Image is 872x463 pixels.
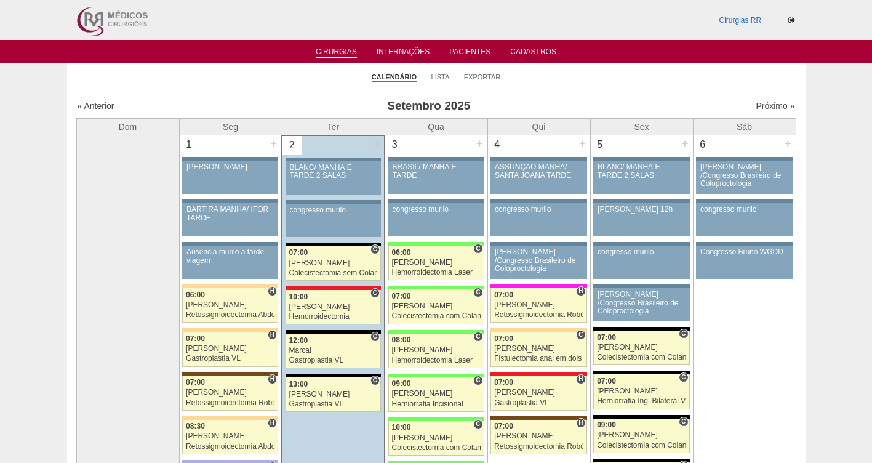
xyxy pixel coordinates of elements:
span: Consultório [473,244,482,254]
div: Key: Blanc [286,330,381,334]
div: Key: Pro Matre [490,284,586,288]
span: 06:00 [392,248,411,257]
div: Key: Santa Joana [182,372,278,376]
a: Cadastros [510,47,556,60]
div: + [680,135,690,151]
span: 07:00 [494,334,513,343]
div: Key: Blanc [593,327,689,331]
th: Sáb [693,118,796,135]
div: Herniorrafia Incisional [392,400,481,408]
span: 07:00 [494,378,513,387]
div: Marcal [289,347,378,355]
a: C 10:00 [PERSON_NAME] Colecistectomia com Colangiografia VL [388,421,484,456]
a: C 07:00 [PERSON_NAME] Fistulectomia anal em dois tempos [490,332,586,366]
span: Consultório [473,288,482,297]
span: 07:00 [494,291,513,299]
div: Key: Brasil [388,242,484,246]
span: 07:00 [597,377,616,385]
div: Key: Blanc [286,243,381,246]
span: 13:00 [289,380,308,389]
a: Calendário [372,73,417,82]
div: Retossigmoidectomia Robótica [186,399,274,407]
span: Hospital [576,418,585,428]
a: BLANC/ MANHÃ E TARDE 2 SALAS [286,161,381,195]
a: Lista [431,73,450,81]
div: Key: Aviso [696,242,792,246]
div: + [783,135,793,151]
a: C 07:00 [PERSON_NAME] Herniorrafia Ing. Bilateral VL [593,374,689,409]
a: Pacientes [449,47,490,60]
div: Key: Bartira [182,284,278,288]
div: congresso murilo [393,206,480,214]
div: Key: Bartira [182,328,278,332]
a: C 07:00 [PERSON_NAME] Colecistectomia com Colangiografia VL [593,331,689,365]
div: [PERSON_NAME] /Congresso Brasileiro de Coloproctologia [700,163,788,188]
a: H 07:00 [PERSON_NAME] Gastroplastia VL [490,376,586,411]
div: [PERSON_NAME] [392,434,481,442]
span: Consultório [473,332,482,342]
a: C 13:00 [PERSON_NAME] Gastroplastia VL [286,377,381,412]
a: Congresso Bruno WGDD [696,246,792,279]
a: Cirurgias RR [719,16,761,25]
div: Herniorrafia Ing. Bilateral VL [597,397,686,405]
div: BRASIL/ MANHÃ E TARDE [393,163,480,179]
div: Colecistectomia com Colangiografia VL [597,353,686,361]
div: [PERSON_NAME] [392,302,481,310]
a: Internações [377,47,430,60]
div: Ausencia murilo a tarde viagem [186,248,274,264]
div: [PERSON_NAME] [289,259,378,267]
a: ASSUNÇÃO MANHÃ/ SANTA JOANA TARDE [490,161,586,194]
a: C 07:00 [PERSON_NAME] Colecistectomia sem Colangiografia VL [286,246,381,281]
div: [PERSON_NAME] [289,390,378,398]
span: 06:00 [186,291,205,299]
span: Hospital [268,286,277,296]
div: Colecistectomia com Colangiografia VL [392,444,481,452]
span: Consultório [576,330,585,340]
div: Key: Bartira [490,328,586,332]
a: [PERSON_NAME] [182,161,278,194]
a: « Anterior [78,101,114,111]
div: 6 [694,135,713,154]
div: Key: Aviso [593,242,689,246]
div: Retossigmoidectomia Robótica [494,311,583,319]
a: BARTIRA MANHÃ/ IFOR TARDE [182,203,278,236]
div: Colecistectomia sem Colangiografia VL [289,269,378,277]
div: Key: Aviso [182,242,278,246]
div: Key: Brasil [388,374,484,377]
a: BRASIL/ MANHÃ E TARDE [388,161,484,194]
div: [PERSON_NAME] [494,432,583,440]
a: C 08:00 [PERSON_NAME] Hemorroidectomia Laser [388,334,484,368]
span: 08:00 [392,336,411,344]
a: C 07:00 [PERSON_NAME] Colecistectomia com Colangiografia VL [388,289,484,324]
a: BLANC/ MANHÃ E TARDE 2 SALAS [593,161,689,194]
div: [PERSON_NAME] /Congresso Brasileiro de Coloproctologia [598,291,686,315]
div: Key: Aviso [286,158,381,161]
div: BLANC/ MANHÃ E TARDE 2 SALAS [598,163,686,179]
div: Key: Aviso [490,157,586,161]
div: + [577,135,588,151]
i: Sair [788,17,795,24]
a: H 08:30 [PERSON_NAME] Retossigmoidectomia Abdominal VL [182,420,278,454]
span: Consultório [370,376,380,385]
span: 07:00 [392,292,411,300]
div: congresso murilo [598,248,686,256]
span: 09:00 [597,421,616,429]
div: [PERSON_NAME] [186,163,274,171]
a: H 07:00 [PERSON_NAME] Retossigmoidectomia Robótica [490,288,586,323]
div: [PERSON_NAME] [597,387,686,395]
span: 07:00 [597,333,616,342]
a: Cirurgias [316,47,357,58]
div: 1 [180,135,199,154]
div: Gastroplastia VL [289,400,378,408]
div: Key: Aviso [593,284,689,288]
div: Key: Assunção [490,372,586,376]
a: [PERSON_NAME] 12h [593,203,689,236]
span: Consultório [473,376,482,385]
div: [PERSON_NAME] [597,344,686,352]
span: 07:00 [186,378,205,387]
a: C 10:00 [PERSON_NAME] Hemorroidectomia [286,290,381,324]
div: Colecistectomia com Colangiografia VL [392,312,481,320]
div: [PERSON_NAME] 12h [598,206,686,214]
div: [PERSON_NAME] [186,432,274,440]
a: congresso murilo [286,204,381,237]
